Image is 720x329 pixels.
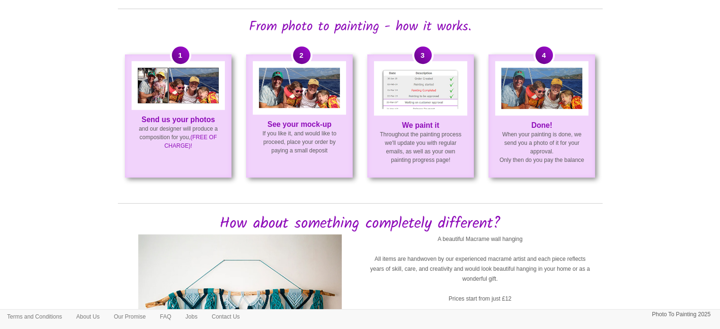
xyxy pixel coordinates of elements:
[107,310,152,324] a: Our Promise
[172,46,189,64] span: 1
[247,120,352,155] p: If you like it, and would like to proceed, place your order by paying a small deposit
[153,310,178,324] a: FAQ
[164,134,217,149] span: (FREE OF CHARGE)!
[501,68,582,109] img: Finished Painting
[402,121,439,129] strong: We paint it
[178,310,204,324] a: Jobs
[368,121,473,164] p: Throughout the painting process we'll update you with regular emails, as well as your own paintin...
[293,46,311,64] span: 2
[414,46,432,64] span: 3
[118,20,603,35] h2: From photo to painting - how it works.
[127,215,593,232] h1: How about something completely different?
[367,234,593,314] p: A beautiful Macrame wall hanging All items are handwoven by our experienced macramé artist and ea...
[142,116,215,124] strong: Send us your photos
[204,310,247,324] a: Contact Us
[535,46,553,64] span: 4
[531,121,552,129] strong: Done!
[380,68,461,109] img: Painting Progress
[652,310,711,320] p: Photo To Painting 2025
[126,116,231,150] p: and our designer will produce a composition for you,
[138,68,218,103] img: Original Photo
[267,120,331,128] strong: See your mock-up
[69,310,107,324] a: About Us
[259,68,339,108] img: Mock-up
[489,121,594,164] p: When your painting is done, we send you a photo of it for your approval. Only then do you pay the...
